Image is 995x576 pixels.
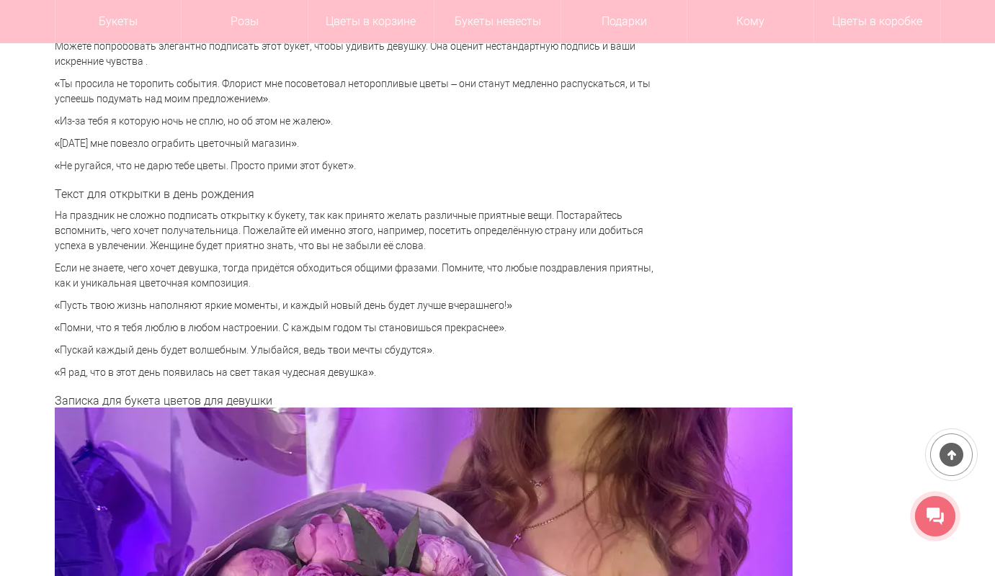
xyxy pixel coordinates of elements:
p: «Я рад, что в этот день появилась на свет такая чудесная девушка». [55,365,667,380]
h3: Текст для открытки в день рождения [55,188,667,201]
p: «Пускай каждый день будет волшебным. Улыбайся, ведь твои мечты сбудутся». [55,343,667,358]
p: «Из-за тебя я которую ночь не сплю, но об этом не жалею». [55,114,667,129]
p: Можете попробовать элегантно подписать этот букет, чтобы удивить девушку. Она оценит нестандартну... [55,39,667,69]
p: «Помни, что я тебя люблю в любом настроении. С каждым годом ты становишься прекраснее». [55,320,667,336]
p: «Пусть твою жизнь наполняют яркие моменты, и каждый новый день будет лучше вчерашнего!» [55,298,667,313]
p: На праздник не сложно подписать открытку к букету, так как принято желать различные приятные вещи... [55,208,667,253]
p: «Не ругайся, что не дарю тебе цветы. Просто прими этот букет». [55,158,667,174]
p: «Ты просила не торопить события. Флорист мне посоветовал неторопливые цветы – они станут медленно... [55,76,667,107]
p: Если не знаете, чего хочет девушка, тогда придётся обходиться общими фразами. Помните, что любые ... [55,261,667,291]
p: «[DATE] мне повезло ограбить цветочный магазин». [55,136,667,151]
